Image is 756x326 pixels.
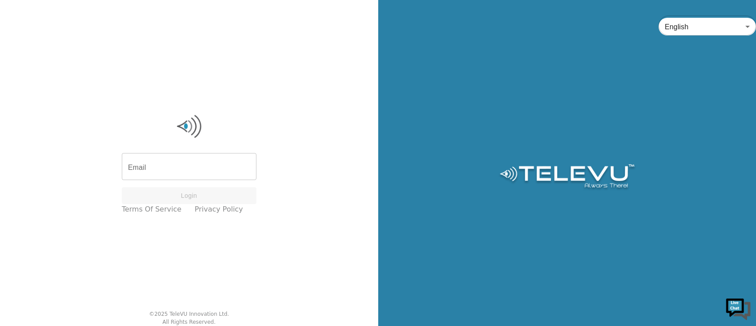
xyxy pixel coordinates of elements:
[195,204,243,215] a: Privacy Policy
[725,295,752,322] img: Chat Widget
[659,14,756,39] div: English
[163,318,216,326] div: All Rights Reserved.
[498,164,636,191] img: Logo
[122,204,182,215] a: Terms of Service
[149,310,229,318] div: © 2025 TeleVU Innovation Ltd.
[122,113,256,140] img: Logo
